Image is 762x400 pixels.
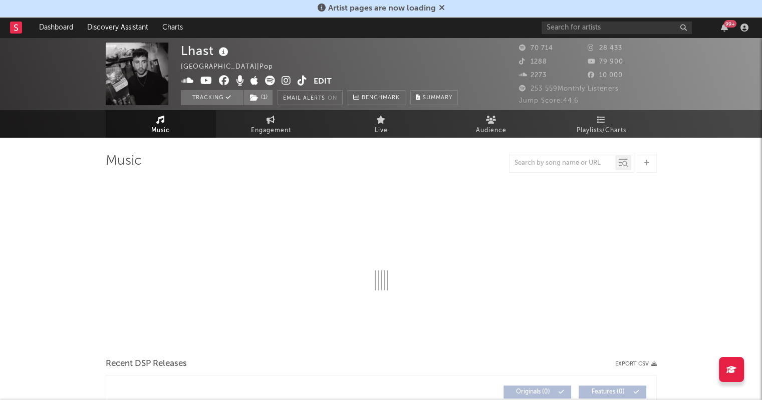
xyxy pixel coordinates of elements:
span: Music [151,125,170,137]
button: Export CSV [615,361,657,367]
span: 253 559 Monthly Listeners [519,86,619,92]
span: 1288 [519,59,547,65]
button: (1) [244,90,273,105]
span: Artist pages are now loading [328,5,436,13]
a: Live [326,110,436,138]
span: Playlists/Charts [577,125,626,137]
a: Music [106,110,216,138]
button: Tracking [181,90,243,105]
span: 70 714 [519,45,553,52]
span: 79 900 [588,59,623,65]
button: Edit [314,76,332,88]
button: 99+ [721,24,728,32]
span: Originals ( 0 ) [510,389,556,395]
span: 28 433 [588,45,622,52]
span: Summary [423,95,452,101]
span: ( 1 ) [243,90,273,105]
button: Summary [410,90,458,105]
button: Features(0) [579,385,646,398]
a: Engagement [216,110,326,138]
a: Dashboard [32,18,80,38]
a: Discovery Assistant [80,18,155,38]
div: 99 + [724,20,736,28]
span: Dismiss [439,5,445,13]
input: Search for artists [542,22,692,34]
span: Audience [476,125,506,137]
span: Engagement [251,125,291,137]
div: Lhast [181,43,231,59]
a: Audience [436,110,547,138]
span: Jump Score: 44.6 [519,98,579,104]
em: On [328,96,337,101]
button: Originals(0) [503,385,571,398]
span: 2273 [519,72,547,79]
a: Charts [155,18,190,38]
span: Live [375,125,388,137]
div: [GEOGRAPHIC_DATA] | Pop [181,61,285,73]
a: Benchmark [348,90,405,105]
span: Benchmark [362,92,400,104]
button: Email AlertsOn [278,90,343,105]
span: Recent DSP Releases [106,358,187,370]
input: Search by song name or URL [510,159,615,167]
span: Features ( 0 ) [585,389,631,395]
a: Playlists/Charts [547,110,657,138]
span: 10 000 [588,72,623,79]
